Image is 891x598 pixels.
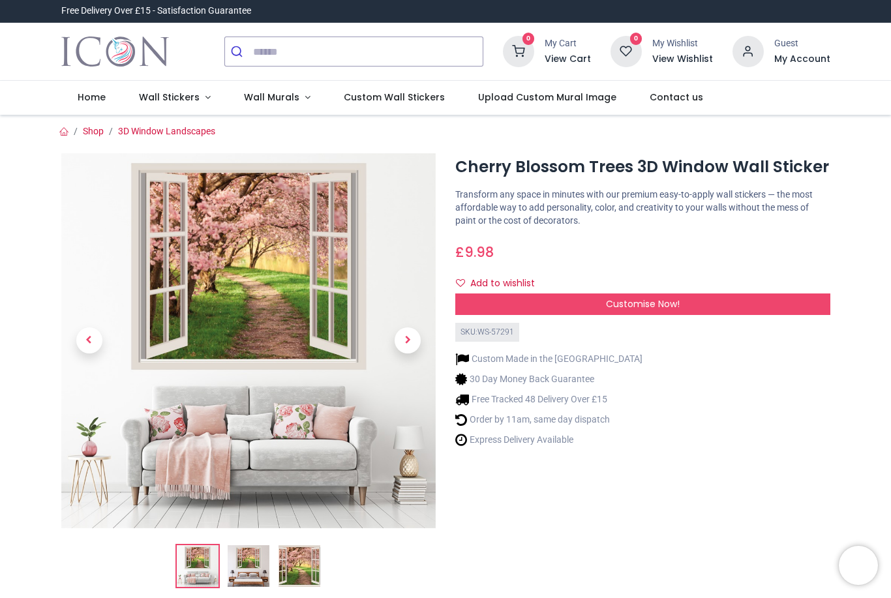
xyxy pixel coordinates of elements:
[464,243,494,262] span: 9.98
[61,33,169,70] a: Logo of Icon Wall Stickers
[774,53,830,66] a: My Account
[606,297,680,310] span: Customise Now!
[455,188,830,227] p: Transform any space in minutes with our premium easy-to-apply wall stickers — the most affordable...
[395,327,421,353] span: Next
[503,46,534,56] a: 0
[228,545,269,587] img: WS-57291-02
[279,545,320,587] img: WS-57291-03
[611,46,642,56] a: 0
[556,5,830,18] iframe: Customer reviews powered by Trustpilot
[545,37,591,50] div: My Cart
[456,278,465,288] i: Add to wishlist
[83,126,104,136] a: Shop
[478,91,616,104] span: Upload Custom Mural Image
[455,273,546,295] button: Add to wishlistAdd to wishlist
[227,81,327,115] a: Wall Murals
[455,433,642,447] li: Express Delivery Available
[78,91,106,104] span: Home
[455,352,642,366] li: Custom Made in the [GEOGRAPHIC_DATA]
[118,126,215,136] a: 3D Window Landscapes
[61,153,436,528] img: Cherry Blossom Trees 3D Window Wall Sticker
[177,545,219,587] img: Cherry Blossom Trees 3D Window Wall Sticker
[455,413,642,426] li: Order by 11am, same day dispatch
[123,81,228,115] a: Wall Stickers
[650,91,703,104] span: Contact us
[225,37,253,66] button: Submit
[839,546,878,585] iframe: Brevo live chat
[61,5,251,18] div: Free Delivery Over £15 - Satisfaction Guarantee
[380,209,436,471] a: Next
[652,53,713,66] a: View Wishlist
[139,91,200,104] span: Wall Stickers
[545,53,591,66] a: View Cart
[652,37,713,50] div: My Wishlist
[76,327,102,353] span: Previous
[774,37,830,50] div: Guest
[455,156,830,178] h1: Cherry Blossom Trees 3D Window Wall Sticker
[455,323,519,342] div: SKU: WS-57291
[61,209,117,471] a: Previous
[344,91,445,104] span: Custom Wall Stickers
[455,243,494,262] span: £
[630,33,642,45] sup: 0
[455,372,642,386] li: 30 Day Money Back Guarantee
[244,91,299,104] span: Wall Murals
[61,33,169,70] img: Icon Wall Stickers
[455,393,642,406] li: Free Tracked 48 Delivery Over £15
[522,33,535,45] sup: 0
